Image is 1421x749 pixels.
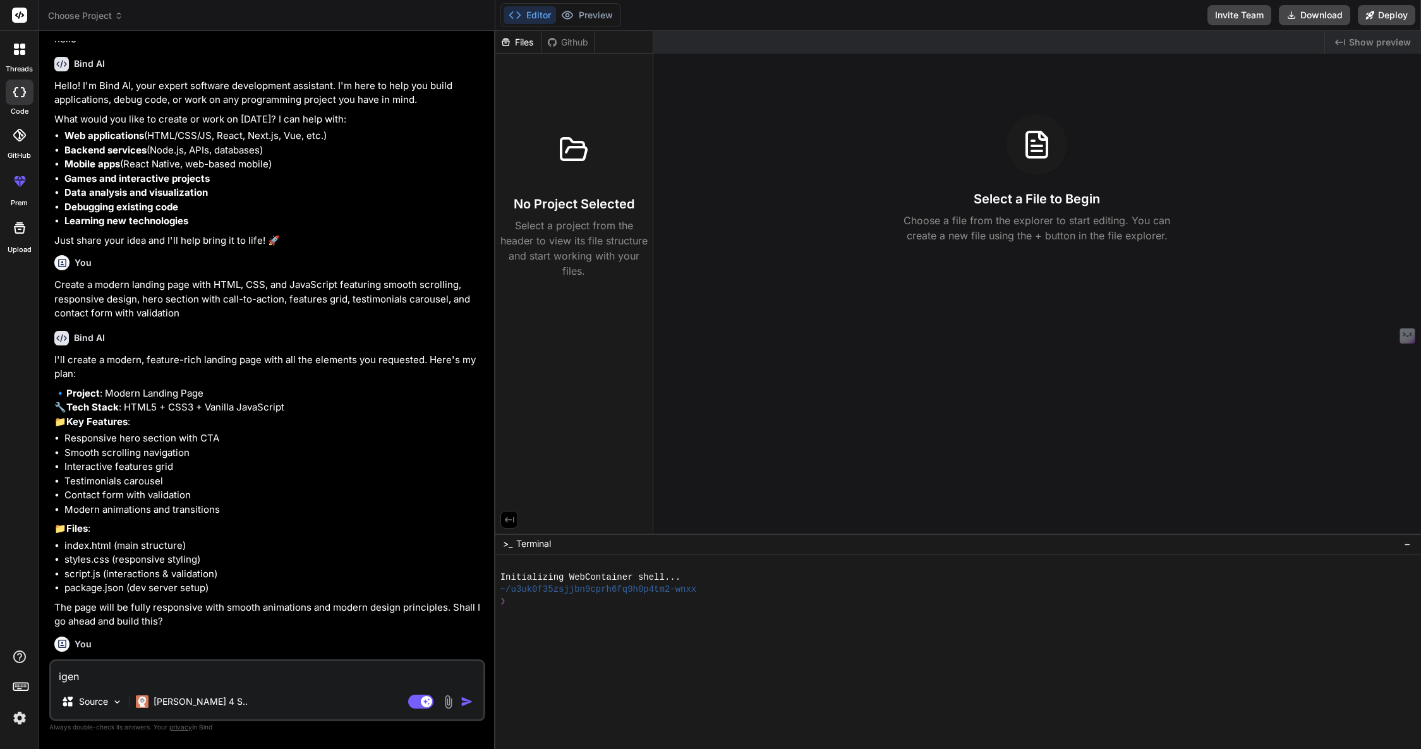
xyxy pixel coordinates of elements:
[1279,5,1350,25] button: Download
[556,6,618,24] button: Preview
[500,218,648,279] p: Select a project from the header to view its file structure and start working with your files.
[514,195,634,213] h3: No Project Selected
[54,353,483,381] p: I'll create a modern, feature-rich landing page with all the elements you requested. Here's my plan:
[64,129,483,143] li: (HTML/CSS/JS, React, Next.js, Vue, etc.)
[154,695,248,708] p: [PERSON_NAME] 4 S..
[64,553,483,567] li: styles.css (responsive styling)
[49,721,485,733] p: Always double-check its answers. Your in Bind
[500,584,697,596] span: ~/u3uk0f35zsjjbn9cprh6fq9h0p4tm2-wnxx
[66,387,100,399] strong: Project
[8,244,32,255] label: Upload
[169,723,192,731] span: privacy
[461,695,473,708] img: icon
[64,172,210,184] strong: Games and interactive projects
[54,79,483,107] p: Hello! I'm Bind AI, your expert software development assistant. I'm here to help you build applic...
[54,112,483,127] p: What would you like to create or work on [DATE]? I can help with:
[9,707,30,729] img: settings
[64,186,208,198] strong: Data analysis and visualization
[54,386,483,429] p: 🔹 : Modern Landing Page 🔧 : HTML5 + CSS3 + Vanilla JavaScript 📁 :
[54,522,483,536] p: 📁 :
[64,503,483,517] li: Modern animations and transitions
[48,9,123,22] span: Choose Project
[500,596,505,608] span: ❯
[64,474,483,489] li: Testimonials carousel
[66,522,88,534] strong: Files
[64,581,483,596] li: package.json (dev server setup)
[54,601,483,629] p: The page will be fully responsive with smooth animations and modern design principles. Shall I go...
[1404,537,1411,550] span: −
[64,539,483,553] li: index.html (main structure)
[64,144,147,156] strong: Backend services
[1401,534,1413,554] button: −
[75,256,92,269] h6: You
[6,64,33,75] label: threads
[895,213,1178,243] p: Choose a file from the explorer to start editing. You can create a new file using the + button in...
[1358,5,1415,25] button: Deploy
[1349,36,1411,49] span: Show preview
[64,431,483,446] li: Responsive hero section with CTA
[112,697,123,707] img: Pick Models
[500,572,680,584] span: Initializing WebContainer shell...
[11,198,28,208] label: prem
[503,537,512,550] span: >_
[74,332,105,344] h6: Bind AI
[504,6,556,24] button: Editor
[66,401,119,413] strong: Tech Stack
[8,150,31,161] label: GitHub
[542,36,594,49] div: Github
[64,158,120,170] strong: Mobile apps
[64,488,483,503] li: Contact form with validation
[495,36,541,49] div: Files
[64,215,188,227] strong: Learning new technologies
[54,234,483,248] p: Just share your idea and I'll help bring it to life! 🚀
[441,695,456,709] img: attachment
[79,695,108,708] p: Source
[516,537,551,550] span: Terminal
[64,567,483,582] li: script.js (interactions & validation)
[75,638,92,650] h6: You
[64,460,483,474] li: Interactive features grid
[54,278,483,321] p: Create a modern landing page with HTML, CSS, and JavaScript featuring smooth scrolling, responsiv...
[64,157,483,172] li: (React Native, web-based mobile)
[64,143,483,158] li: (Node.js, APIs, databases)
[136,695,148,708] img: Claude 4 Sonnet
[64,129,144,141] strong: Web applications
[1207,5,1271,25] button: Invite Team
[974,190,1100,208] h3: Select a File to Begin
[11,106,28,117] label: code
[64,201,178,213] strong: Debugging existing code
[66,416,128,428] strong: Key Features
[74,57,105,70] h6: Bind AI
[64,446,483,460] li: Smooth scrolling navigation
